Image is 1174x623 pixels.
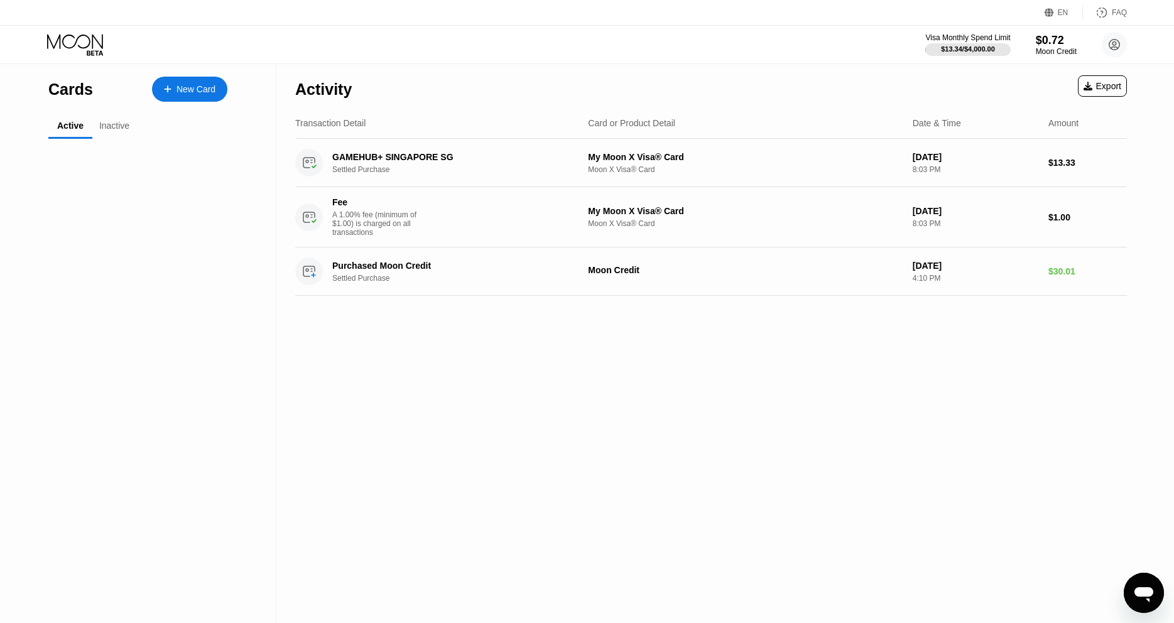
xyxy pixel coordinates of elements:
[332,165,587,174] div: Settled Purchase
[99,121,129,131] div: Inactive
[332,152,569,162] div: GAMEHUB+ SINGAPORE SG
[913,152,1038,162] div: [DATE]
[332,210,427,237] div: A 1.00% fee (minimum of $1.00) is charged on all transactions
[925,33,1010,42] div: Visa Monthly Spend Limit
[1078,75,1127,97] div: Export
[295,118,366,128] div: Transaction Detail
[1036,47,1077,56] div: Moon Credit
[1124,573,1164,613] iframe: Mesajlaşma penceresini başlatma düğmesi
[913,219,1038,228] div: 8:03 PM
[1048,158,1127,168] div: $13.33
[1058,8,1068,17] div: EN
[913,274,1038,283] div: 4:10 PM
[177,84,215,95] div: New Card
[913,165,1038,174] div: 8:03 PM
[295,80,352,99] div: Activity
[295,187,1127,247] div: FeeA 1.00% fee (minimum of $1.00) is charged on all transactionsMy Moon X Visa® CardMoon X Visa® ...
[152,77,227,102] div: New Card
[332,274,587,283] div: Settled Purchase
[332,261,569,271] div: Purchased Moon Credit
[1045,6,1083,19] div: EN
[1036,34,1077,47] div: $0.72
[332,197,420,207] div: Fee
[588,118,675,128] div: Card or Product Detail
[57,121,84,131] div: Active
[1112,8,1127,17] div: FAQ
[588,206,902,216] div: My Moon X Visa® Card
[295,139,1127,187] div: GAMEHUB+ SINGAPORE SGSettled PurchaseMy Moon X Visa® CardMoon X Visa® Card[DATE]8:03 PM$13.33
[1084,81,1121,91] div: Export
[1036,34,1077,56] div: $0.72Moon Credit
[1048,212,1127,222] div: $1.00
[913,118,961,128] div: Date & Time
[913,261,1038,271] div: [DATE]
[1083,6,1127,19] div: FAQ
[588,165,902,174] div: Moon X Visa® Card
[941,45,995,53] div: $13.34 / $4,000.00
[48,80,93,99] div: Cards
[588,265,902,275] div: Moon Credit
[588,219,902,228] div: Moon X Visa® Card
[295,247,1127,296] div: Purchased Moon CreditSettled PurchaseMoon Credit[DATE]4:10 PM$30.01
[1048,118,1079,128] div: Amount
[925,33,1010,56] div: Visa Monthly Spend Limit$13.34/$4,000.00
[913,206,1038,216] div: [DATE]
[1048,266,1127,276] div: $30.01
[588,152,902,162] div: My Moon X Visa® Card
